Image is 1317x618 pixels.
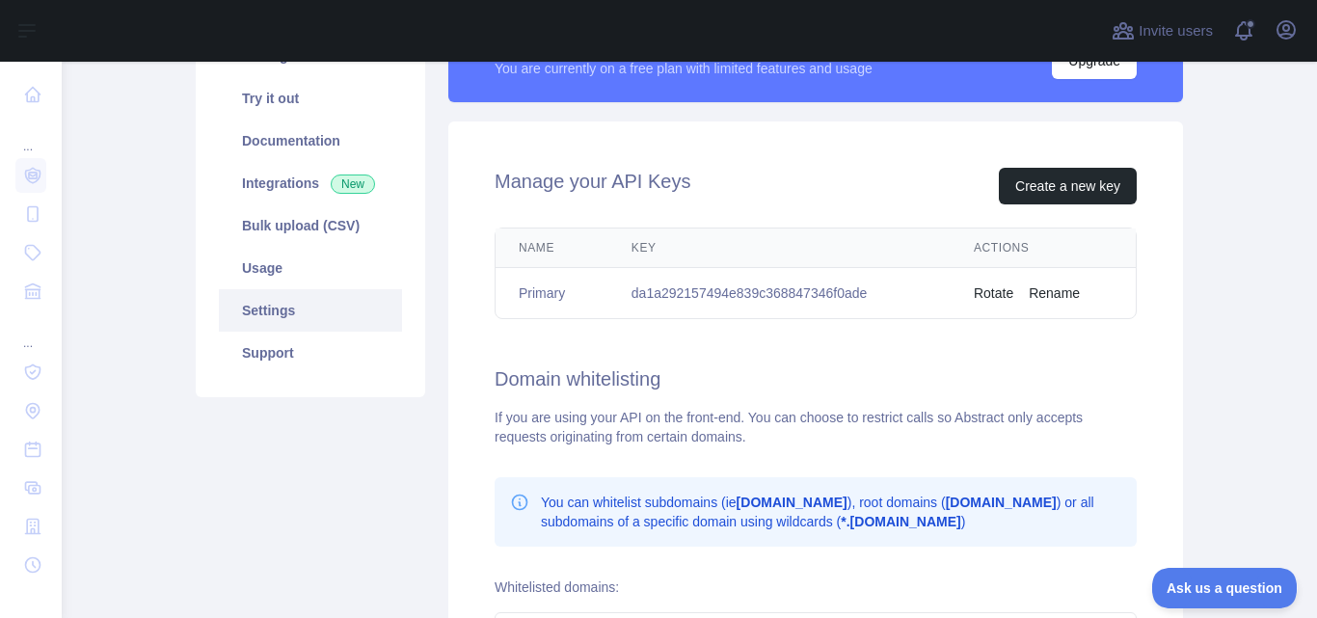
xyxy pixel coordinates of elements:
[496,268,608,319] td: Primary
[219,332,402,374] a: Support
[331,175,375,194] span: New
[15,312,46,351] div: ...
[219,77,402,120] a: Try it out
[495,365,1137,392] h2: Domain whitelisting
[608,268,951,319] td: da1a292157494e839c368847346f0ade
[219,204,402,247] a: Bulk upload (CSV)
[974,283,1013,303] button: Rotate
[737,495,847,510] b: [DOMAIN_NAME]
[951,228,1136,268] th: Actions
[841,514,960,529] b: *.[DOMAIN_NAME]
[495,168,690,204] h2: Manage your API Keys
[946,495,1057,510] b: [DOMAIN_NAME]
[1029,283,1080,303] button: Rename
[495,579,619,595] label: Whitelisted domains:
[496,228,608,268] th: Name
[495,408,1137,446] div: If you are using your API on the front-end. You can choose to restrict calls so Abstract only acc...
[1139,20,1213,42] span: Invite users
[219,247,402,289] a: Usage
[1108,15,1217,46] button: Invite users
[219,120,402,162] a: Documentation
[1152,568,1298,608] iframe: Toggle Customer Support
[608,228,951,268] th: Key
[495,59,873,78] div: You are currently on a free plan with limited features and usage
[541,493,1121,531] p: You can whitelist subdomains (ie ), root domains ( ) or all subdomains of a specific domain using...
[15,116,46,154] div: ...
[219,162,402,204] a: Integrations New
[219,289,402,332] a: Settings
[999,168,1137,204] button: Create a new key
